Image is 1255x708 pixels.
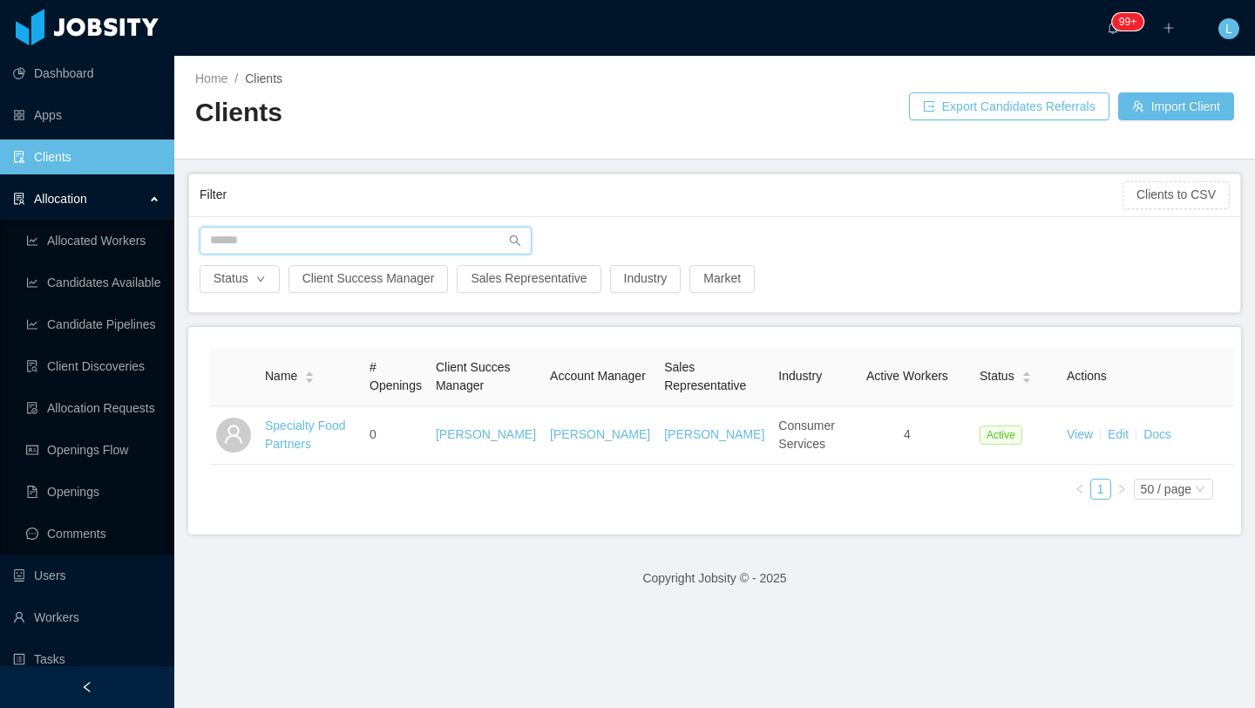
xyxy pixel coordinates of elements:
[304,369,315,381] div: Sort
[26,307,160,342] a: icon: line-chartCandidate Pipelines
[223,424,244,445] i: icon: user
[1143,427,1171,441] a: Docs
[174,548,1255,609] footer: Copyright Jobsity © - 2025
[509,235,521,247] i: icon: search
[13,600,160,635] a: icon: userWorkers
[1112,13,1143,31] sup: 111
[1163,22,1175,34] i: icon: plus
[1108,427,1129,441] a: Edit
[13,98,160,133] a: icon: appstoreApps
[13,558,160,593] a: icon: robotUsers
[234,71,238,85] span: /
[1116,484,1127,494] i: icon: right
[363,406,429,465] td: 0
[1067,427,1093,441] a: View
[866,369,948,383] span: Active Workers
[980,367,1014,385] span: Status
[200,179,1123,211] div: Filter
[550,369,646,383] span: Account Manager
[26,265,160,300] a: icon: line-chartCandidates Available
[265,419,346,451] a: Specialty Food Partners
[26,432,160,467] a: icon: idcardOpenings Flow
[1090,479,1111,500] li: 1
[13,56,160,91] a: icon: pie-chartDashboard
[1118,92,1234,120] button: icon: usergroup-addImport Client
[1107,22,1119,34] i: icon: bell
[26,516,160,551] a: icon: messageComments
[550,427,650,441] a: [PERSON_NAME]
[610,265,682,293] button: Industry
[436,427,536,441] a: [PERSON_NAME]
[26,391,160,425] a: icon: file-doneAllocation Requests
[457,265,600,293] button: Sales Representative
[265,367,297,385] span: Name
[1075,484,1085,494] i: icon: left
[26,474,160,509] a: icon: file-textOpenings
[1195,484,1205,496] i: icon: down
[909,92,1109,120] button: icon: exportExport Candidates Referrals
[1123,181,1230,209] button: Clients to CSV
[195,71,227,85] a: Home
[13,193,25,205] i: icon: solution
[200,265,280,293] button: Statusicon: down
[288,265,449,293] button: Client Success Manager
[436,360,511,392] span: Client Succes Manager
[370,360,422,392] span: # Openings
[34,192,87,206] span: Allocation
[664,427,764,441] a: [PERSON_NAME]
[26,349,160,384] a: icon: file-searchClient Discoveries
[1111,479,1132,500] li: Next Page
[1021,369,1032,381] div: Sort
[664,360,746,392] span: Sales Representative
[1225,18,1232,39] span: L
[1067,369,1107,383] span: Actions
[1021,376,1031,381] i: icon: caret-down
[1091,480,1110,499] a: 1
[1069,479,1090,500] li: Previous Page
[689,265,755,293] button: Market
[1141,480,1191,499] div: 50 / page
[26,223,160,258] a: icon: line-chartAllocated Workers
[305,370,315,375] i: icon: caret-up
[245,71,282,85] span: Clients
[1021,370,1031,375] i: icon: caret-up
[778,369,822,383] span: Industry
[842,406,973,465] td: 4
[195,95,715,131] h2: Clients
[13,642,160,677] a: icon: profileTasks
[305,376,315,381] i: icon: caret-down
[980,425,1022,445] span: Active
[778,419,835,451] span: Consumer Services
[13,140,160,174] a: icon: auditClients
